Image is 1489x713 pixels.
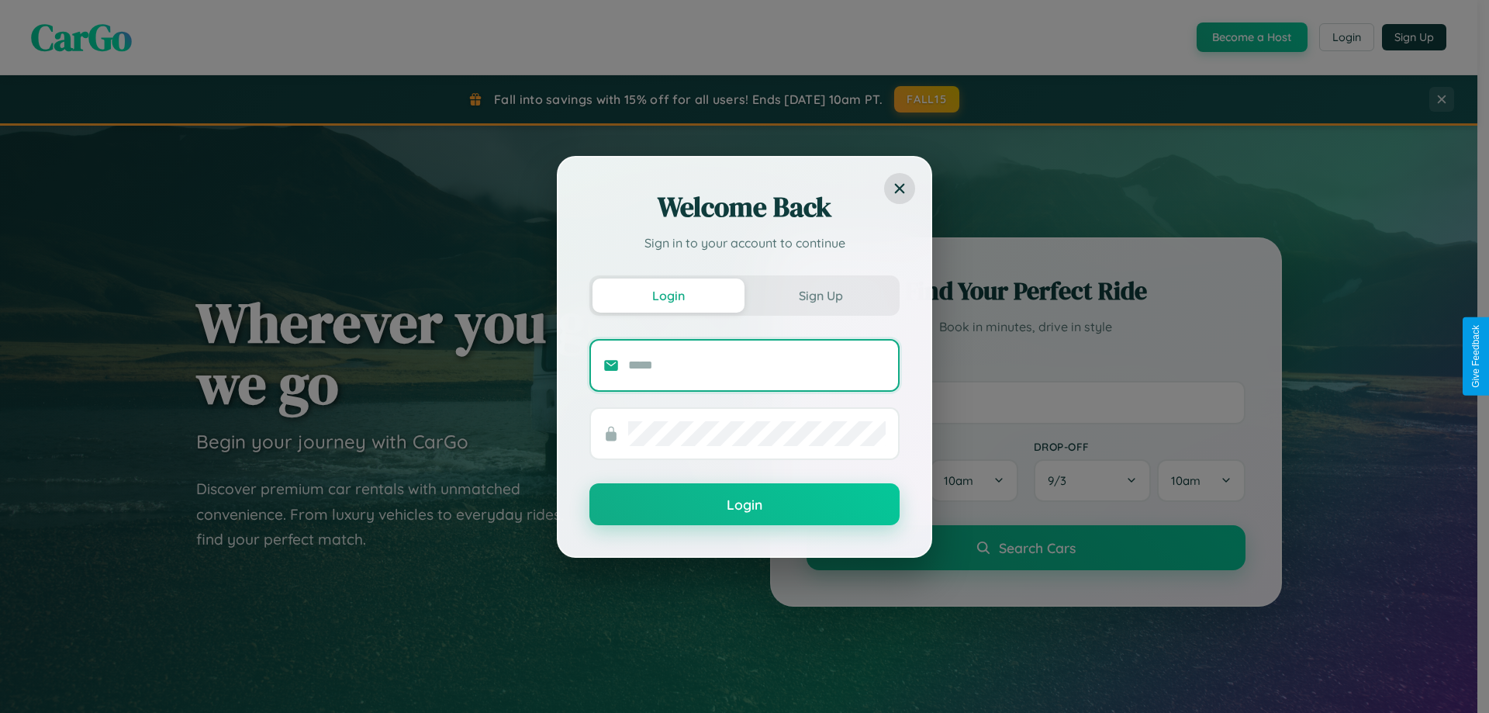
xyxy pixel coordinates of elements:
[1470,325,1481,388] div: Give Feedback
[592,279,744,313] button: Login
[744,279,897,313] button: Sign Up
[589,189,900,226] h2: Welcome Back
[589,234,900,252] p: Sign in to your account to continue
[589,483,900,525] button: Login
